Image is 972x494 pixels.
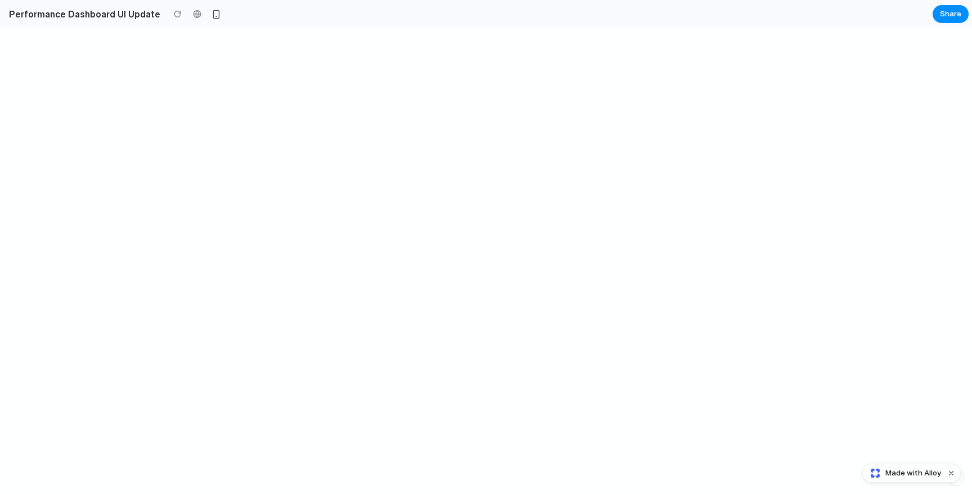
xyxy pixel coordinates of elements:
span: Share [940,8,961,20]
a: Made with Alloy [863,468,942,479]
h2: Performance Dashboard UI Update [4,7,160,21]
button: Share [933,5,969,23]
span: Made with Alloy [885,468,941,479]
button: Dismiss watermark [944,466,958,480]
